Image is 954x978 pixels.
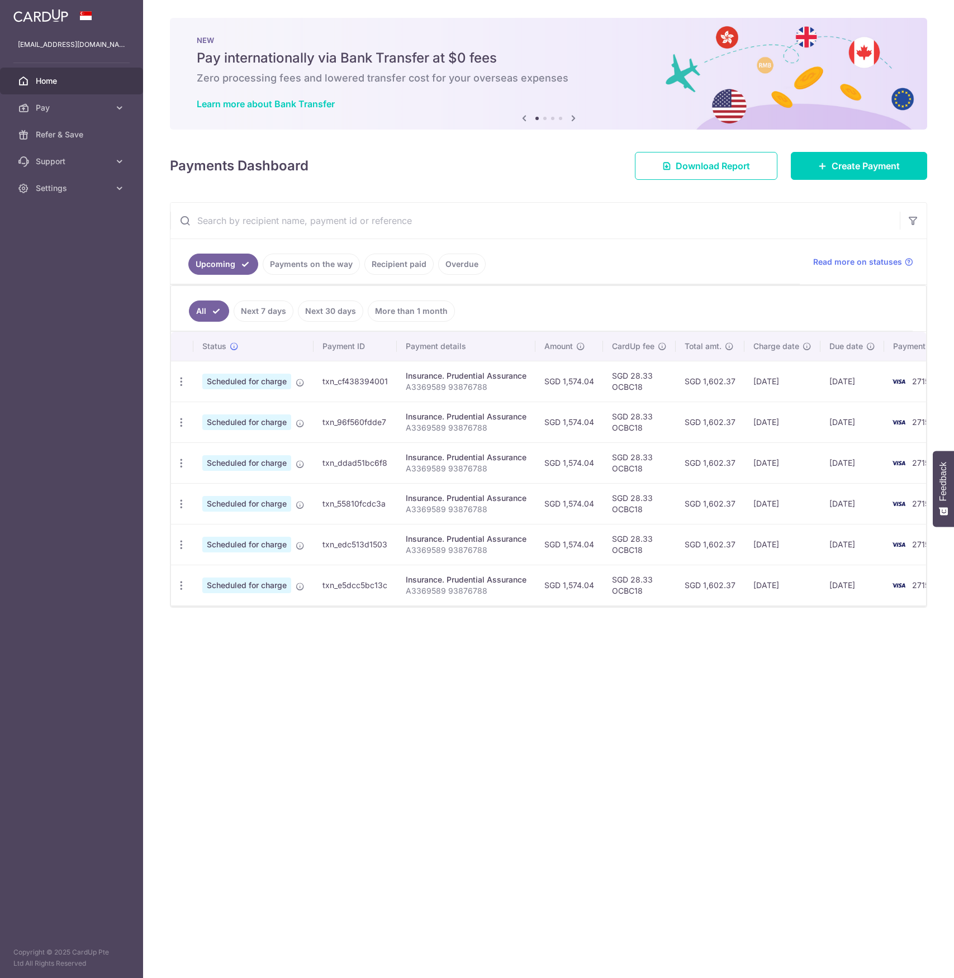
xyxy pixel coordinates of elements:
span: Status [202,341,226,352]
p: A3369589 93876788 [406,381,526,393]
span: 2715 [912,458,929,467]
img: Bank Card [887,579,910,592]
td: SGD 28.33 OCBC18 [603,524,676,565]
td: SGD 1,574.04 [535,402,603,442]
span: Download Report [676,159,750,173]
td: [DATE] [820,565,884,605]
span: Scheduled for charge [202,496,291,512]
a: Overdue [438,254,486,275]
img: Bank Card [887,497,910,511]
span: 2715 [912,540,929,549]
p: A3369589 93876788 [406,504,526,515]
td: [DATE] [820,483,884,524]
div: Insurance. Prudential Assurance [406,411,526,422]
td: [DATE] [820,402,884,442]
td: SGD 1,574.04 [535,565,603,605]
img: Bank transfer banner [170,18,927,130]
span: Charge date [753,341,799,352]
td: SGD 28.33 OCBC18 [603,483,676,524]
span: Total amt. [685,341,722,352]
a: Payments on the way [263,254,360,275]
p: [EMAIL_ADDRESS][DOMAIN_NAME] [18,39,125,50]
td: [DATE] [744,565,820,605]
td: [DATE] [744,402,820,442]
p: A3369589 93876788 [406,585,526,597]
span: Scheduled for charge [202,374,291,389]
a: Create Payment [791,152,927,180]
td: SGD 1,602.37 [676,402,744,442]
p: A3369589 93876788 [406,545,526,556]
div: Insurance. Prudential Assurance [406,370,526,381]
td: [DATE] [820,524,884,565]
h4: Payments Dashboard [170,156,308,176]
p: NEW [197,36,900,45]
img: CardUp [13,9,68,22]
td: SGD 1,602.37 [676,483,744,524]
td: txn_edc513d1503 [314,524,397,565]
button: Feedback - Show survey [933,451,954,527]
h6: Zero processing fees and lowered transfer cost for your overseas expenses [197,71,900,85]
td: SGD 1,574.04 [535,483,603,524]
a: Next 30 days [298,300,363,322]
span: Scheduled for charge [202,414,291,430]
div: Insurance. Prudential Assurance [406,574,526,585]
span: Scheduled for charge [202,578,291,593]
span: Settings [36,183,110,194]
span: Pay [36,102,110,113]
td: SGD 1,574.04 [535,524,603,565]
img: Bank Card [887,416,910,429]
span: Create Payment [832,159,900,173]
th: Payment ID [314,332,397,361]
a: Read more on statuses [813,256,913,268]
div: Insurance. Prudential Assurance [406,493,526,504]
td: SGD 1,602.37 [676,361,744,402]
a: Download Report [635,152,777,180]
td: [DATE] [744,442,820,483]
span: Refer & Save [36,129,110,140]
h5: Pay internationally via Bank Transfer at $0 fees [197,49,900,67]
td: SGD 1,602.37 [676,442,744,483]
span: CardUp fee [612,341,654,352]
td: [DATE] [744,524,820,565]
span: Home [36,75,110,87]
span: 2715 [912,580,929,590]
a: Next 7 days [234,300,293,322]
td: txn_e5dcc5bc13c [314,565,397,605]
p: A3369589 93876788 [406,422,526,433]
a: Upcoming [188,254,258,275]
td: SGD 1,602.37 [676,524,744,565]
a: Recipient paid [364,254,434,275]
span: 2715 [912,417,929,427]
span: 2715 [912,376,929,386]
td: SGD 1,602.37 [676,565,744,605]
td: SGD 1,574.04 [535,361,603,402]
span: Scheduled for charge [202,537,291,552]
a: More than 1 month [368,300,455,322]
img: Bank Card [887,375,910,388]
td: SGD 28.33 OCBC18 [603,442,676,483]
p: A3369589 93876788 [406,463,526,474]
td: SGD 28.33 OCBC18 [603,361,676,402]
img: Bank Card [887,456,910,470]
a: All [189,300,229,322]
td: [DATE] [744,483,820,524]
td: [DATE] [820,442,884,483]
td: txn_ddad51bc6f8 [314,442,397,483]
th: Payment details [397,332,535,361]
a: Learn more about Bank Transfer [197,98,335,109]
td: txn_55810fcdc3a [314,483,397,524]
td: [DATE] [820,361,884,402]
img: Bank Card [887,538,910,551]
td: txn_96f560fdde7 [314,402,397,442]
td: SGD 28.33 OCBC18 [603,565,676,605]
td: txn_cf438394001 [314,361,397,402]
td: [DATE] [744,361,820,402]
input: Search by recipient name, payment id or reference [170,203,900,238]
td: SGD 28.33 OCBC18 [603,402,676,442]
div: Insurance. Prudential Assurance [406,533,526,545]
span: Amount [544,341,573,352]
span: 2715 [912,499,929,508]
span: Support [36,156,110,167]
span: Due date [829,341,863,352]
span: Scheduled for charge [202,455,291,471]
